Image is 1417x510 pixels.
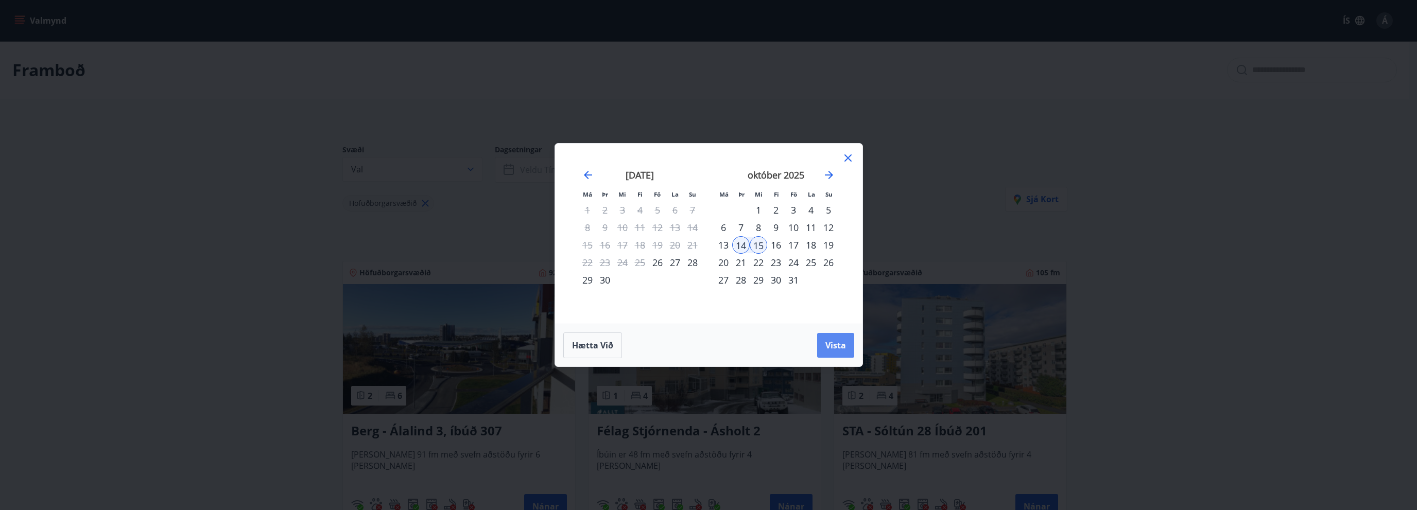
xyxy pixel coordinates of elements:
small: La [808,190,815,198]
td: Not available. miðvikudagur, 3. september 2025 [614,201,631,219]
small: Fi [637,190,643,198]
div: 27 [715,271,732,289]
td: Choose föstudagur, 3. október 2025 as your check-in date. It’s available. [785,201,802,219]
small: Þr [602,190,608,198]
div: 25 [802,254,820,271]
td: Not available. mánudagur, 15. september 2025 [579,236,596,254]
td: Not available. mánudagur, 1. september 2025 [579,201,596,219]
div: 18 [802,236,820,254]
div: 23 [767,254,785,271]
div: 7 [732,219,750,236]
td: Not available. föstudagur, 19. september 2025 [649,236,666,254]
div: 19 [820,236,837,254]
td: Choose mánudagur, 29. september 2025 as your check-in date. It’s available. [579,271,596,289]
td: Not available. sunnudagur, 14. september 2025 [684,219,701,236]
small: La [671,190,679,198]
div: 5 [820,201,837,219]
td: Choose fimmtudagur, 16. október 2025 as your check-in date. It’s available. [767,236,785,254]
td: Not available. þriðjudagur, 9. september 2025 [596,219,614,236]
td: Choose sunnudagur, 26. október 2025 as your check-in date. It’s available. [820,254,837,271]
div: 4 [802,201,820,219]
td: Choose föstudagur, 10. október 2025 as your check-in date. It’s available. [785,219,802,236]
strong: [DATE] [626,169,654,181]
td: Not available. miðvikudagur, 10. september 2025 [614,219,631,236]
td: Not available. laugardagur, 13. september 2025 [666,219,684,236]
td: Choose miðvikudagur, 1. október 2025 as your check-in date. It’s available. [750,201,767,219]
td: Choose þriðjudagur, 30. september 2025 as your check-in date. It’s available. [596,271,614,289]
span: Vista [825,340,846,351]
td: Choose þriðjudagur, 21. október 2025 as your check-in date. It’s available. [732,254,750,271]
td: Not available. sunnudagur, 7. september 2025 [684,201,701,219]
button: Hætta við [563,332,622,358]
div: Move backward to switch to the previous month. [582,169,594,181]
small: Fi [774,190,779,198]
td: Not available. þriðjudagur, 23. september 2025 [596,254,614,271]
td: Not available. miðvikudagur, 17. september 2025 [614,236,631,254]
td: Choose miðvikudagur, 8. október 2025 as your check-in date. It’s available. [750,219,767,236]
div: 3 [785,201,802,219]
div: 28 [732,271,750,289]
td: Choose sunnudagur, 12. október 2025 as your check-in date. It’s available. [820,219,837,236]
small: Fö [790,190,797,198]
td: Not available. þriðjudagur, 2. september 2025 [596,201,614,219]
td: Choose mánudagur, 20. október 2025 as your check-in date. It’s available. [715,254,732,271]
div: 22 [750,254,767,271]
div: 15 [750,236,767,254]
td: Not available. fimmtudagur, 25. september 2025 [631,254,649,271]
div: 13 [715,236,732,254]
div: 27 [666,254,684,271]
div: 30 [596,271,614,289]
td: Choose fimmtudagur, 2. október 2025 as your check-in date. It’s available. [767,201,785,219]
td: Choose mánudagur, 13. október 2025 as your check-in date. It’s available. [715,236,732,254]
td: Not available. föstudagur, 5. september 2025 [649,201,666,219]
td: Choose laugardagur, 25. október 2025 as your check-in date. It’s available. [802,254,820,271]
button: Vista [817,333,854,358]
td: Not available. mánudagur, 22. september 2025 [579,254,596,271]
td: Choose fimmtudagur, 23. október 2025 as your check-in date. It’s available. [767,254,785,271]
td: Choose þriðjudagur, 28. október 2025 as your check-in date. It’s available. [732,271,750,289]
td: Choose föstudagur, 31. október 2025 as your check-in date. It’s available. [785,271,802,289]
td: Not available. föstudagur, 12. september 2025 [649,219,666,236]
td: Choose laugardagur, 11. október 2025 as your check-in date. It’s available. [802,219,820,236]
td: Choose þriðjudagur, 7. október 2025 as your check-in date. It’s available. [732,219,750,236]
div: 8 [750,219,767,236]
div: 17 [785,236,802,254]
div: 26 [649,254,666,271]
div: Calendar [567,156,850,311]
td: Choose föstudagur, 26. september 2025 as your check-in date. It’s available. [649,254,666,271]
div: Move forward to switch to the next month. [823,169,835,181]
td: Choose sunnudagur, 28. september 2025 as your check-in date. It’s available. [684,254,701,271]
div: 20 [715,254,732,271]
td: Choose miðvikudagur, 29. október 2025 as your check-in date. It’s available. [750,271,767,289]
td: Choose föstudagur, 17. október 2025 as your check-in date. It’s available. [785,236,802,254]
td: Choose mánudagur, 6. október 2025 as your check-in date. It’s available. [715,219,732,236]
div: 30 [767,271,785,289]
small: Mi [755,190,763,198]
td: Choose fimmtudagur, 30. október 2025 as your check-in date. It’s available. [767,271,785,289]
div: 29 [750,271,767,289]
td: Not available. sunnudagur, 21. september 2025 [684,236,701,254]
td: Selected as start date. þriðjudagur, 14. október 2025 [732,236,750,254]
td: Choose sunnudagur, 19. október 2025 as your check-in date. It’s available. [820,236,837,254]
div: 16 [767,236,785,254]
small: Má [583,190,592,198]
div: 28 [684,254,701,271]
td: Selected as end date. miðvikudagur, 15. október 2025 [750,236,767,254]
td: Not available. miðvikudagur, 24. september 2025 [614,254,631,271]
div: 21 [732,254,750,271]
div: 11 [802,219,820,236]
td: Not available. laugardagur, 20. september 2025 [666,236,684,254]
span: Hætta við [572,340,613,351]
div: 14 [732,236,750,254]
td: Choose laugardagur, 27. september 2025 as your check-in date. It’s available. [666,254,684,271]
td: Not available. fimmtudagur, 11. september 2025 [631,219,649,236]
strong: október 2025 [748,169,804,181]
div: 26 [820,254,837,271]
td: Not available. mánudagur, 8. september 2025 [579,219,596,236]
td: Choose sunnudagur, 5. október 2025 as your check-in date. It’s available. [820,201,837,219]
td: Not available. laugardagur, 6. september 2025 [666,201,684,219]
div: 1 [750,201,767,219]
td: Not available. fimmtudagur, 4. september 2025 [631,201,649,219]
small: Fö [654,190,661,198]
td: Choose mánudagur, 27. október 2025 as your check-in date. It’s available. [715,271,732,289]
